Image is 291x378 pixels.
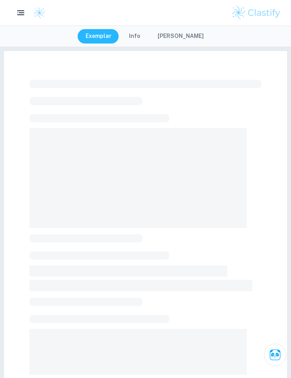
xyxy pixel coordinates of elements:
[33,7,45,19] img: Clastify logo
[150,29,212,44] button: [PERSON_NAME]
[231,5,281,21] img: Clastify logo
[78,29,119,44] button: Exemplar
[121,29,148,44] button: Info
[29,7,45,19] a: Clastify logo
[264,344,286,366] button: Ask Clai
